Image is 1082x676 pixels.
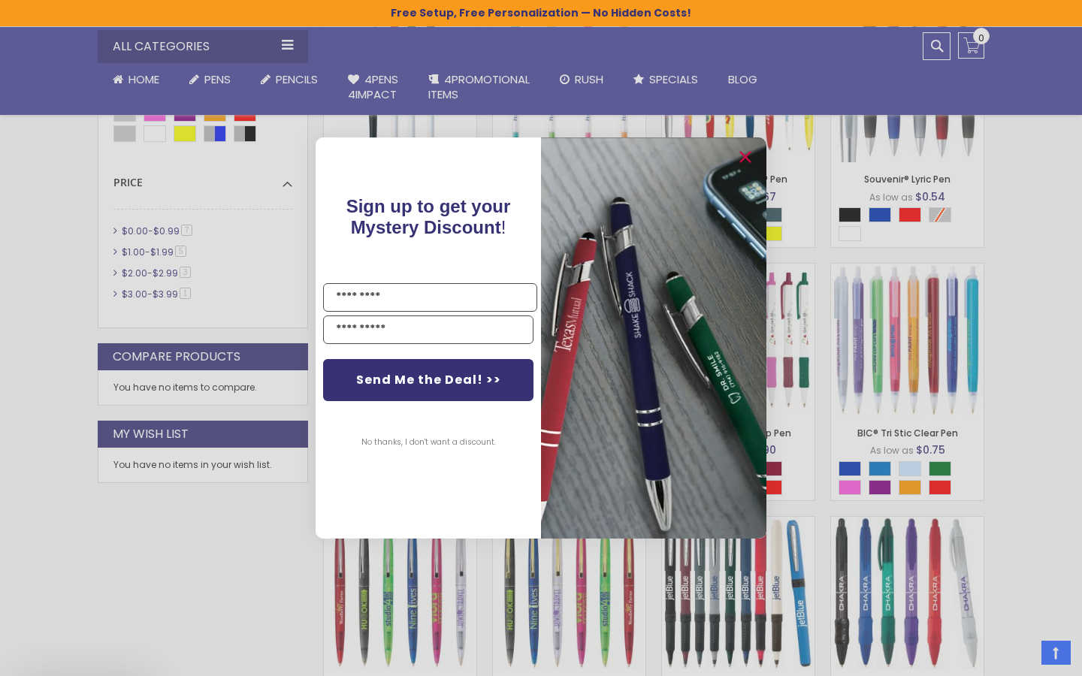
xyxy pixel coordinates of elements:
button: Send Me the Deal! >> [323,359,533,401]
img: pop-up-image [541,137,766,538]
span: Sign up to get your Mystery Discount [346,196,511,237]
button: Close dialog [733,145,757,169]
span: ! [346,196,511,237]
button: No thanks, I don't want a discount. [354,424,503,461]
